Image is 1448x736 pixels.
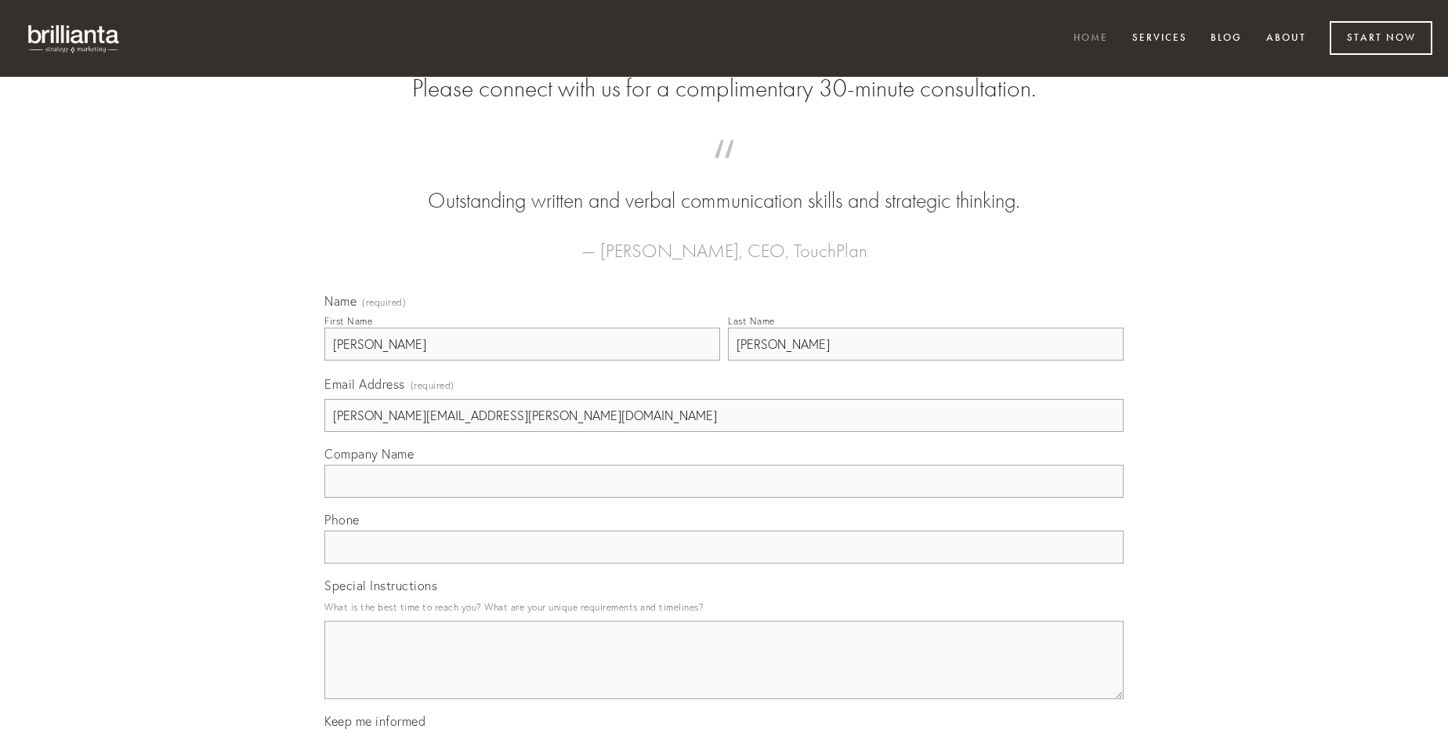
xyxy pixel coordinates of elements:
[411,375,454,396] span: (required)
[1063,26,1118,52] a: Home
[324,713,425,729] span: Keep me informed
[349,216,1099,266] figcaption: — [PERSON_NAME], CEO, TouchPlan
[349,155,1099,216] blockquote: Outstanding written and verbal communication skills and strategic thinking.
[324,74,1124,103] h2: Please connect with us for a complimentary 30-minute consultation.
[324,293,357,309] span: Name
[1122,26,1197,52] a: Services
[1256,26,1316,52] a: About
[728,315,775,327] div: Last Name
[324,315,372,327] div: First Name
[324,512,360,528] span: Phone
[1200,26,1252,52] a: Blog
[324,596,1124,618] p: What is the best time to reach you? What are your unique requirements and timelines?
[16,16,133,61] img: brillianta - research, strategy, marketing
[324,578,437,593] span: Special Instructions
[362,298,406,307] span: (required)
[324,446,414,462] span: Company Name
[349,155,1099,186] span: “
[324,376,405,392] span: Email Address
[1330,21,1432,55] a: Start Now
